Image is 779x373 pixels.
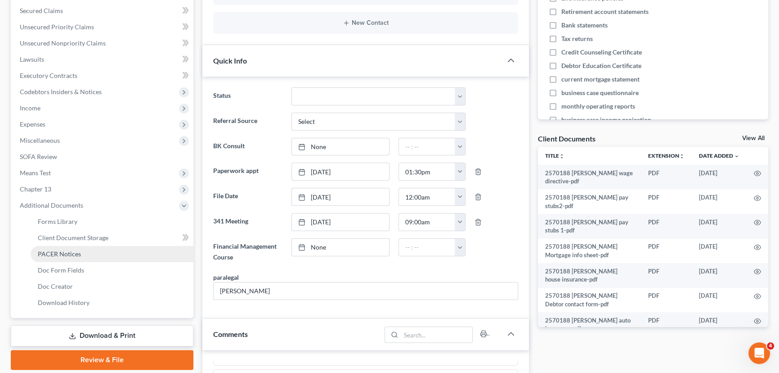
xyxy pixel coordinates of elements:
[20,7,63,14] span: Secured Claims
[561,61,641,70] span: Debtor Education Certificate
[641,312,692,337] td: PDF
[31,278,193,295] a: Doc Creator
[20,23,94,31] span: Unsecured Priority Claims
[13,3,193,19] a: Secured Claims
[648,152,685,159] a: Extensionunfold_more
[561,21,608,30] span: Bank statements
[31,295,193,311] a: Download History
[292,163,389,180] a: [DATE]
[31,230,193,246] a: Client Document Storage
[209,188,287,206] label: File Date
[692,214,747,239] td: [DATE]
[209,213,287,231] label: 341 Meeting
[692,239,747,264] td: [DATE]
[209,113,287,131] label: Referral Source
[292,138,389,155] a: None
[561,48,642,57] span: Credit Counseling Certificate
[20,72,77,79] span: Executory Contracts
[538,288,641,313] td: 2570188 [PERSON_NAME] Debtor contact form-pdf
[20,185,51,193] span: Chapter 13
[13,51,193,68] a: Lawsuits
[545,152,564,159] a: Titleunfold_more
[292,214,389,231] a: [DATE]
[734,154,739,159] i: expand_more
[20,136,60,144] span: Miscellaneous
[692,263,747,288] td: [DATE]
[561,7,649,16] span: Retirement account statements
[399,214,456,231] input: -- : --
[399,188,456,205] input: -- : --
[641,288,692,313] td: PDF
[20,169,51,177] span: Means Test
[11,325,193,346] a: Download & Print
[641,263,692,288] td: PDF
[748,342,770,364] iframe: Intercom live chat
[399,138,456,155] input: -- : --
[538,189,641,214] td: 2570188 [PERSON_NAME] pay stubs2-pdf
[20,104,40,112] span: Income
[538,214,641,239] td: 2570188 [PERSON_NAME] pay stubs 1-pdf
[692,288,747,313] td: [DATE]
[767,342,774,350] span: 4
[641,165,692,190] td: PDF
[20,55,44,63] span: Lawsuits
[742,135,765,141] a: View All
[214,282,518,300] input: --
[20,120,45,128] span: Expenses
[20,88,102,96] span: Codebtors Insiders & Notices
[692,189,747,214] td: [DATE]
[31,262,193,278] a: Doc Form Fields
[561,88,639,97] span: business case questionnaire
[538,165,641,190] td: 2570188 [PERSON_NAME] wage directive-pdf
[31,246,193,262] a: PACER Notices
[13,19,193,35] a: Unsecured Priority Claims
[561,75,640,84] span: current mortgage statement
[641,189,692,214] td: PDF
[38,234,108,241] span: Client Document Storage
[20,39,106,47] span: Unsecured Nonpriority Claims
[209,163,287,181] label: Paperwork appt
[399,239,456,256] input: -- : --
[292,188,389,205] a: [DATE]
[679,154,685,159] i: unfold_more
[213,330,248,338] span: Comments
[13,149,193,165] a: SOFA Review
[20,201,83,209] span: Additional Documents
[399,163,456,180] input: -- : --
[13,35,193,51] a: Unsecured Nonpriority Claims
[38,299,90,306] span: Download History
[31,214,193,230] a: Forms Library
[220,19,511,27] button: New Contact
[213,56,247,65] span: Quick Info
[38,266,84,274] span: Doc Form Fields
[13,68,193,84] a: Executory Contracts
[561,115,651,124] span: business case income projection
[641,239,692,264] td: PDF
[559,154,564,159] i: unfold_more
[699,152,739,159] a: Date Added expand_more
[209,138,287,156] label: BK Consult
[538,134,595,143] div: Client Documents
[209,87,287,105] label: Status
[38,218,77,225] span: Forms Library
[641,214,692,239] td: PDF
[692,165,747,190] td: [DATE]
[538,239,641,264] td: 2570188 [PERSON_NAME] Mortgage info sheet-pdf
[292,239,389,256] a: None
[561,102,635,111] span: monthly operating reports
[11,350,193,370] a: Review & File
[538,312,641,337] td: 2570188 [PERSON_NAME] auto insurance-pdf
[401,327,472,342] input: Search...
[692,312,747,337] td: [DATE]
[38,250,81,258] span: PACER Notices
[213,273,239,282] div: paralegal
[561,34,593,43] span: Tax returns
[20,153,57,160] span: SOFA Review
[209,238,287,265] label: Financial Management Course
[538,263,641,288] td: 2570188 [PERSON_NAME] house insurance-pdf
[38,282,73,290] span: Doc Creator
